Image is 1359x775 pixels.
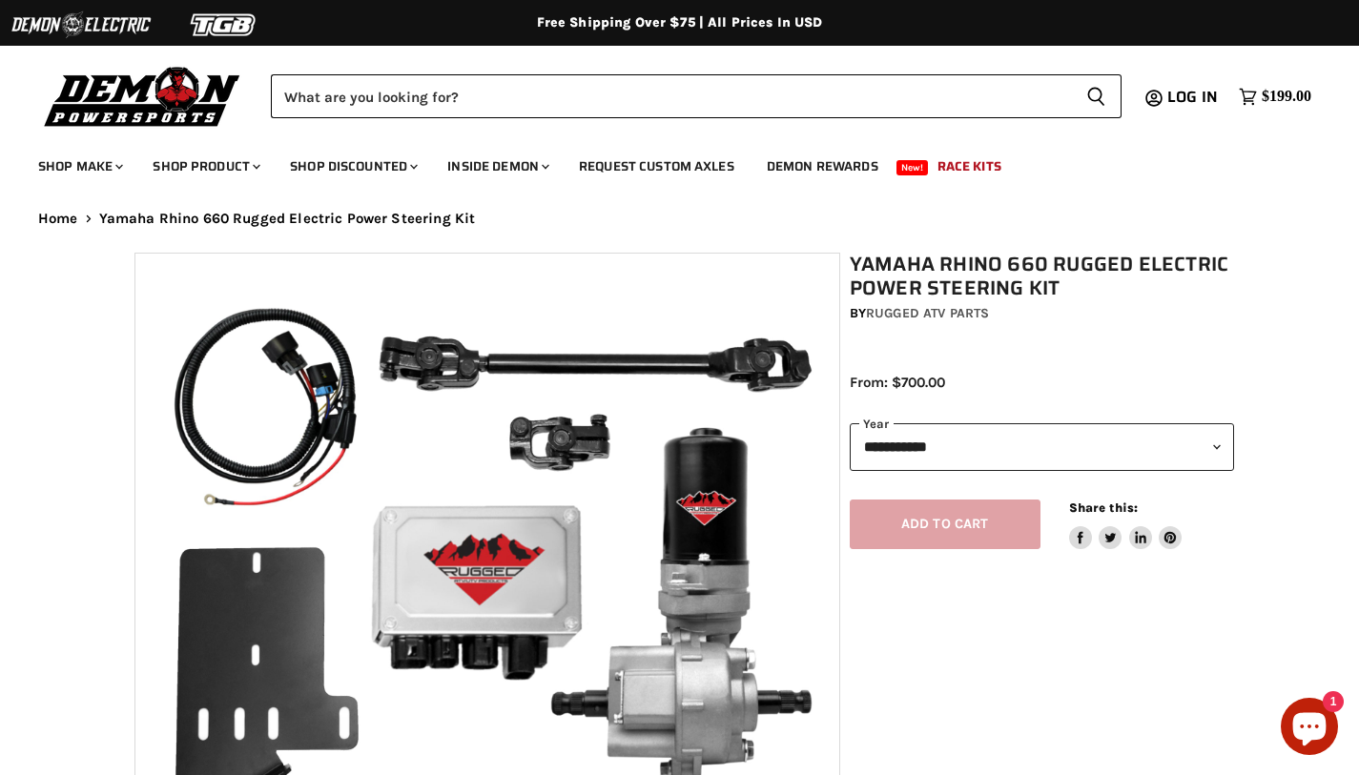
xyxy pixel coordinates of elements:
[850,423,1235,470] select: year
[850,303,1235,324] div: by
[565,147,749,186] a: Request Custom Axles
[433,147,561,186] a: Inside Demon
[24,139,1307,186] ul: Main menu
[276,147,429,186] a: Shop Discounted
[38,62,247,130] img: Demon Powersports
[1229,83,1321,111] a: $199.00
[850,374,945,391] span: From: $700.00
[271,74,1071,118] input: Search
[138,147,272,186] a: Shop Product
[1167,85,1218,109] span: Log in
[1069,500,1138,515] span: Share this:
[1159,89,1229,106] a: Log in
[153,7,296,43] img: TGB Logo 2
[271,74,1122,118] form: Product
[923,147,1016,186] a: Race Kits
[896,160,929,175] span: New!
[1275,698,1344,760] inbox-online-store-chat: Shopify online store chat
[1262,88,1311,106] span: $199.00
[850,253,1235,300] h1: Yamaha Rhino 660 Rugged Electric Power Steering Kit
[866,305,989,321] a: Rugged ATV Parts
[10,7,153,43] img: Demon Electric Logo 2
[99,211,476,227] span: Yamaha Rhino 660 Rugged Electric Power Steering Kit
[24,147,134,186] a: Shop Make
[1071,74,1122,118] button: Search
[38,211,78,227] a: Home
[752,147,893,186] a: Demon Rewards
[1069,500,1183,550] aside: Share this:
